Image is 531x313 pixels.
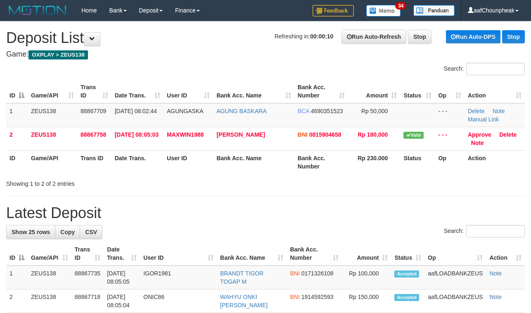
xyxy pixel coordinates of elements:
[6,176,215,188] div: Showing 1 to 2 of 2 entries
[28,50,88,59] span: OXPLAY > ZEUS138
[358,131,388,138] span: Rp 180,000
[6,127,28,150] td: 2
[465,80,525,103] th: Action: activate to sort column ascending
[435,80,465,103] th: Op: activate to sort column ascending
[468,116,499,123] a: Manual Link
[294,150,348,174] th: Bank Acc. Number
[391,242,424,266] th: Status: activate to sort column ascending
[28,242,71,266] th: Game/API: activate to sort column ascending
[499,131,517,138] a: Delete
[104,289,140,313] td: [DATE] 08:05:04
[348,150,401,174] th: Rp 230.000
[298,108,309,114] span: BCA
[471,140,484,146] a: Note
[493,108,505,114] a: Note
[80,225,102,239] a: CSV
[341,30,406,44] a: Run Auto-Refresh
[400,150,435,174] th: Status
[216,108,266,114] a: AGUNG BASKARA
[60,229,75,235] span: Copy
[167,108,204,114] span: AGUNGASKA
[301,294,334,300] span: Copy 1914592593 to clipboard
[311,108,343,114] span: Copy 4690351523 to clipboard
[275,33,333,40] span: Refreshing in:
[294,80,348,103] th: Bank Acc. Number: activate to sort column ascending
[6,266,28,289] td: 1
[310,33,333,40] strong: 00:00:10
[115,108,157,114] span: [DATE] 08:02:44
[468,131,491,138] a: Approve
[342,289,391,313] td: Rp 150,000
[111,150,164,174] th: Date Trans.
[85,229,97,235] span: CSV
[361,108,388,114] span: Rp 50,000
[413,5,455,16] img: panduan.png
[28,103,77,127] td: ZEUS138
[77,150,111,174] th: Trans ID
[502,30,525,43] a: Stop
[309,131,341,138] span: Copy 0815904658 to clipboard
[424,242,486,266] th: Op: activate to sort column ascending
[348,80,401,103] th: Amount: activate to sort column ascending
[6,150,28,174] th: ID
[164,80,213,103] th: User ID: activate to sort column ascending
[424,266,486,289] td: aafLOADBANKZEUS
[313,5,354,17] img: Feedback.jpg
[366,5,401,17] img: Button%20Memo.svg
[111,80,164,103] th: Date Trans.: activate to sort column ascending
[28,80,77,103] th: Game/API: activate to sort column ascending
[446,30,500,43] a: Run Auto-DPS
[290,294,299,300] span: BNI
[55,225,80,239] a: Copy
[287,242,342,266] th: Bank Acc. Number: activate to sort column ascending
[6,30,525,46] h1: Deposit List
[71,266,104,289] td: 88867735
[466,225,525,237] input: Search:
[71,242,104,266] th: Trans ID: activate to sort column ascending
[6,80,28,103] th: ID: activate to sort column descending
[468,108,484,114] a: Delete
[12,229,50,235] span: Show 25 rows
[140,266,217,289] td: IGOR1981
[28,150,77,174] th: Game/API
[486,242,525,266] th: Action: activate to sort column ascending
[115,131,159,138] span: [DATE] 08:05:03
[444,225,525,237] label: Search:
[435,103,465,127] td: - - -
[104,242,140,266] th: Date Trans.: activate to sort column ascending
[217,242,287,266] th: Bank Acc. Name: activate to sort column ascending
[342,266,391,289] td: Rp 100,000
[395,2,406,9] span: 34
[81,131,106,138] span: 88867758
[444,63,525,75] label: Search:
[104,266,140,289] td: [DATE] 08:05:05
[6,4,69,17] img: MOTION_logo.png
[140,289,217,313] td: ONIC86
[71,289,104,313] td: 88867718
[394,294,419,301] span: Accepted
[6,50,525,59] h4: Game:
[435,127,465,150] td: - - -
[6,103,28,127] td: 1
[465,150,525,174] th: Action
[81,108,106,114] span: 88867709
[28,266,71,289] td: ZEUS138
[77,80,111,103] th: Trans ID: activate to sort column ascending
[220,294,268,308] a: WAHYU ONKI [PERSON_NAME]
[298,131,308,138] span: BNI
[408,30,431,44] a: Stop
[216,131,265,138] a: [PERSON_NAME]
[140,242,217,266] th: User ID: activate to sort column ascending
[28,127,77,150] td: ZEUS138
[342,242,391,266] th: Amount: activate to sort column ascending
[489,294,502,300] a: Note
[435,150,465,174] th: Op
[424,289,486,313] td: aafLOADBANKZEUS
[489,270,502,277] a: Note
[164,150,213,174] th: User ID
[213,150,294,174] th: Bank Acc. Name
[6,289,28,313] td: 2
[394,270,419,277] span: Accepted
[213,80,294,103] th: Bank Acc. Name: activate to sort column ascending
[220,270,263,285] a: BRANDT TIGOR TOGAP M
